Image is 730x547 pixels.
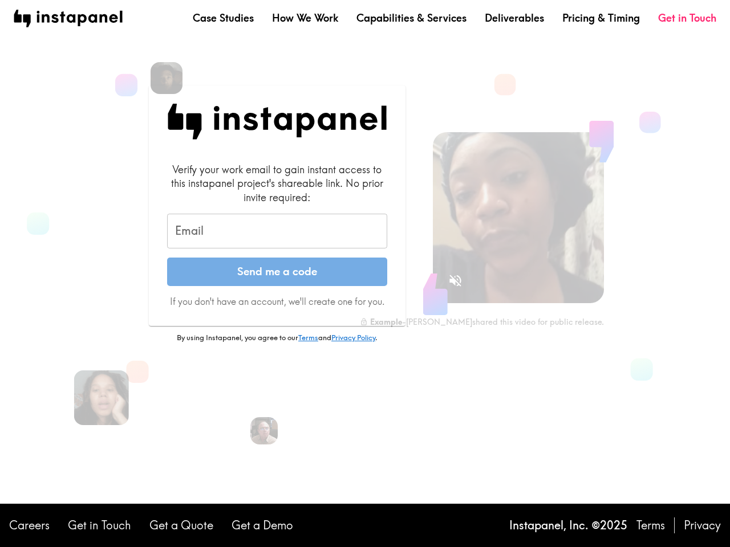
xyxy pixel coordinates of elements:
[149,333,405,343] p: By using Instapanel, you agree to our and .
[658,11,716,25] a: Get in Touch
[9,517,50,533] a: Careers
[232,517,293,533] a: Get a Demo
[331,333,375,342] a: Privacy Policy
[485,11,544,25] a: Deliverables
[370,317,402,327] b: Example
[193,11,254,25] a: Case Studies
[68,517,131,533] a: Get in Touch
[149,517,213,533] a: Get a Quote
[167,258,387,286] button: Send me a code
[14,10,123,27] img: instapanel
[167,295,387,308] p: If you don't have an account, we'll create one for you.
[443,268,468,293] button: Sound is off
[298,333,318,342] a: Terms
[74,370,129,425] img: Kelly
[360,317,604,327] div: - [PERSON_NAME] shared this video for public release.
[356,11,467,25] a: Capabilities & Services
[636,517,665,533] a: Terms
[250,417,278,444] img: Robert
[167,104,387,140] img: Instapanel
[684,517,721,533] a: Privacy
[272,11,338,25] a: How We Work
[151,62,182,94] img: Cory
[562,11,640,25] a: Pricing & Timing
[167,162,387,205] div: Verify your work email to gain instant access to this instapanel project's shareable link. No pri...
[509,517,627,533] p: Instapanel, Inc. © 2025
